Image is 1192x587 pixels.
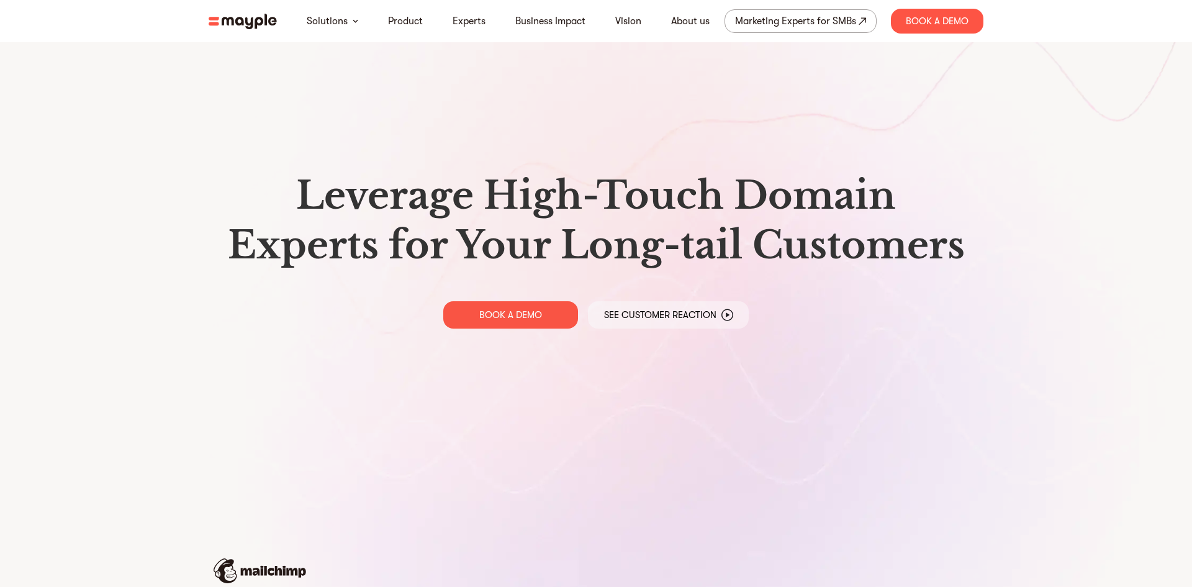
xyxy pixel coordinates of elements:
p: See Customer Reaction [604,309,716,321]
a: Marketing Experts for SMBs [725,9,877,33]
img: mayple-logo [209,14,277,29]
a: Experts [453,14,485,29]
a: Vision [615,14,641,29]
h1: Leverage High-Touch Domain Experts for Your Long-tail Customers [219,171,973,270]
div: Book A Demo [891,9,983,34]
a: Business Impact [515,14,585,29]
img: arrow-down [353,19,358,23]
p: BOOK A DEMO [479,309,542,321]
a: Solutions [307,14,348,29]
a: About us [671,14,710,29]
a: Product [388,14,423,29]
div: Marketing Experts for SMBs [735,12,856,30]
img: mailchimp-logo [214,558,306,583]
a: BOOK A DEMO [443,301,578,329]
a: See Customer Reaction [588,301,749,329]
